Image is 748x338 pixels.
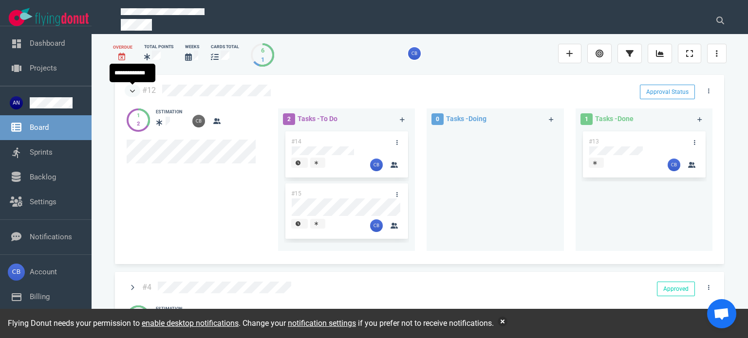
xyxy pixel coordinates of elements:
[291,138,301,145] span: #14
[142,319,239,328] a: enable desktop notifications
[595,115,634,123] span: Tasks - Done
[30,123,49,132] a: Board
[137,120,140,128] div: 2
[35,13,89,26] img: Flying Donut text logo
[640,85,695,99] button: Approval Status
[589,138,599,145] span: #13
[192,115,205,127] img: 26
[239,319,494,328] span: . Change your if you prefer not to receive notifications.
[113,44,132,51] div: Overdue
[8,319,239,328] span: Flying Donut needs your permission to
[30,232,72,241] a: Notifications
[580,113,593,125] span: 1
[261,46,264,55] div: 6
[30,64,57,72] a: Projects
[283,113,295,125] span: 2
[185,44,199,50] div: Weeks
[431,113,444,125] span: 0
[408,47,421,60] img: 26
[137,112,140,120] div: 1
[156,109,182,116] div: Estimation
[156,306,182,313] div: Estimation
[30,39,65,48] a: Dashboard
[211,44,239,50] div: cards total
[288,319,356,328] a: notification settings
[707,299,736,328] div: Open chat
[30,173,56,181] a: Backlog
[370,219,383,232] img: 26
[291,190,301,197] span: #15
[298,115,337,123] span: Tasks - To Do
[144,44,173,50] div: Total Points
[30,292,50,301] a: Billing
[30,197,56,206] a: Settings
[446,115,486,123] span: Tasks - Doing
[657,282,695,296] button: Approved
[142,283,151,292] a: #4
[142,86,156,95] a: #12
[668,159,680,171] img: 26
[30,267,57,276] a: Account
[370,159,383,171] img: 26
[30,148,53,157] a: Sprints
[261,55,264,64] div: 1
